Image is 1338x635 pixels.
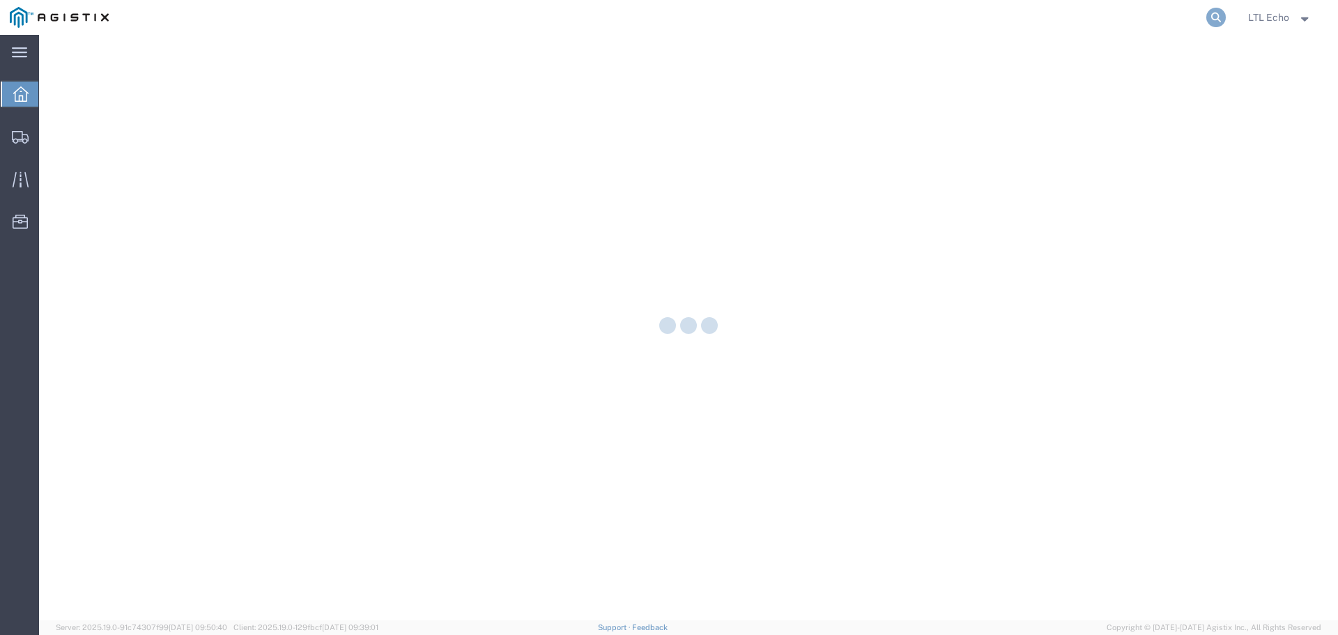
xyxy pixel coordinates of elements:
span: [DATE] 09:39:01 [322,623,378,632]
span: Server: 2025.19.0-91c74307f99 [56,623,227,632]
span: Copyright © [DATE]-[DATE] Agistix Inc., All Rights Reserved [1107,622,1321,634]
img: logo [10,7,109,28]
span: LTL Echo [1248,10,1289,25]
span: [DATE] 09:50:40 [169,623,227,632]
a: Support [598,623,633,632]
span: Client: 2025.19.0-129fbcf [233,623,378,632]
a: Feedback [632,623,668,632]
button: LTL Echo [1247,9,1318,26]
